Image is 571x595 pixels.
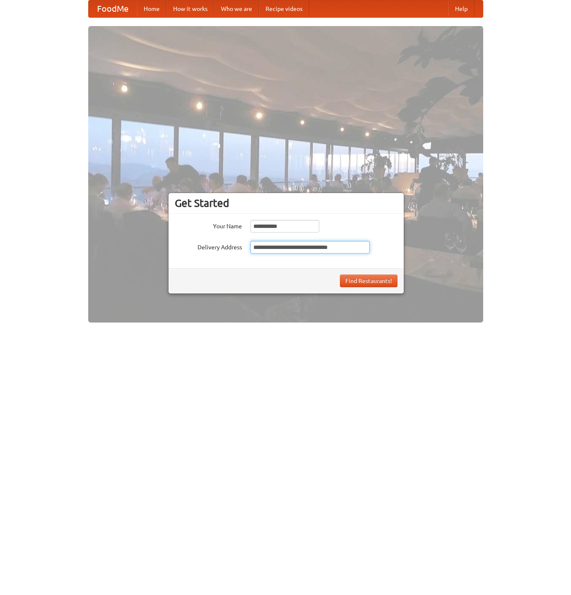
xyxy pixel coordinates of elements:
a: FoodMe [89,0,137,17]
a: Home [137,0,166,17]
label: Delivery Address [175,241,242,251]
a: Who we are [214,0,259,17]
h3: Get Started [175,197,397,209]
a: How it works [166,0,214,17]
label: Your Name [175,220,242,230]
a: Recipe videos [259,0,309,17]
a: Help [448,0,474,17]
button: Find Restaurants! [340,275,397,287]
